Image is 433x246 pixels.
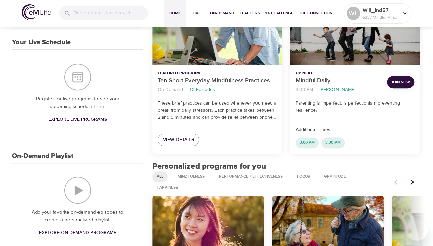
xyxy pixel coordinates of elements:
div: Mindfulness [173,171,209,182]
h3: Your Live Schedule [12,39,71,46]
a: Explore On-Demand Programs [36,227,119,239]
p: Featured Program [158,70,276,76]
div: Focus [292,171,314,182]
span: Explore On-Demand Programs [39,229,116,237]
span: Focus [292,174,314,179]
p: Add your favorite on-demand episodes to create a personalized playlist. [26,209,129,224]
iframe: Button to launch messaging window [406,219,428,241]
li: · [186,85,187,94]
span: 3:00 PM [296,140,319,146]
div: 3:30 PM [321,137,345,148]
div: Gratitude [319,171,350,182]
nav: breadcrumb [296,85,382,94]
nav: breadcrumb [158,85,276,94]
p: Additional Times [296,126,414,133]
p: [PERSON_NAME] [320,86,355,93]
span: Join Now [391,79,410,86]
span: Mindfulness [173,174,208,179]
span: Live [189,10,205,17]
p: Mindful Daily [296,76,382,85]
p: 5337 Mindful Minutes [363,14,398,20]
p: Register for live programs to see your upcoming schedule here. [26,95,129,111]
p: Parenting Is Imperfect: Is perfectionism preventing resilience? [296,100,414,114]
span: On-Demand [210,10,234,17]
input: Find programs, teachers, etc... [73,6,148,20]
p: 10 Episodes [190,86,215,93]
span: Happiness [153,184,182,190]
span: Explore Live Programs [48,115,107,124]
p: Will_Ind57 [363,6,398,14]
img: On-Demand Playlist [64,177,91,204]
img: logo [22,4,51,20]
span: All [153,174,167,179]
a: Explore Live Programs [46,113,110,126]
img: Your Live Schedule [64,64,91,90]
span: 3:30 PM [321,140,345,146]
a: View Details [158,134,199,146]
div: All [152,171,168,182]
p: On-Demand [158,86,183,93]
p: 3:00 PM [296,86,313,93]
span: View Details [163,136,194,144]
span: Gratitude [320,174,350,179]
div: Performance + Effectiveness [214,171,287,182]
h2: Personalized programs for you [152,162,420,171]
li: · [316,85,317,94]
span: Performance + Effectiveness [214,174,286,179]
p: Up Next [296,70,382,76]
span: 1% Challenge [265,10,293,17]
span: The Connection [299,10,332,17]
p: These brief practices can be used whenever you need a break from daily stressors. Each practice t... [158,100,276,121]
p: Ten Short Everyday Mindfulness Practices [158,76,276,85]
h3: On-Demand Playlist [12,152,73,160]
div: Happiness [152,182,183,193]
span: Teachers [240,10,260,17]
div: 3:00 PM [296,137,319,148]
button: Join Now [387,76,414,88]
span: Home [167,10,183,17]
div: WL [347,7,360,20]
button: Next items [405,175,420,190]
